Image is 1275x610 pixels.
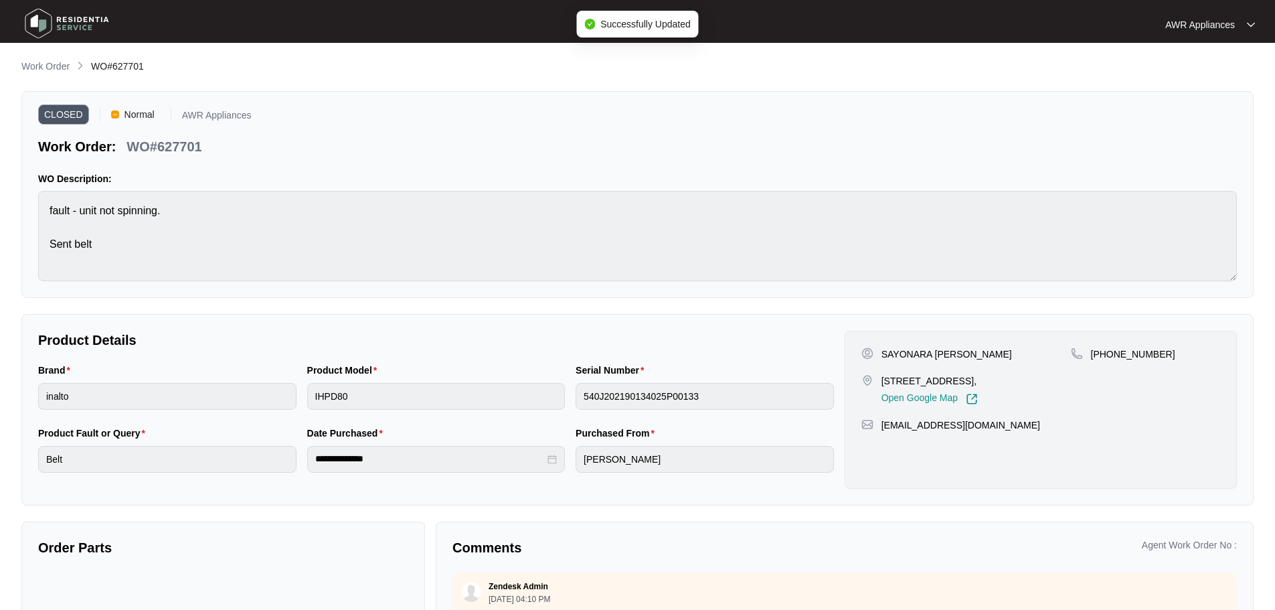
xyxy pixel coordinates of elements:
img: map-pin [861,418,873,431]
p: Work Order [21,60,70,73]
img: residentia service logo [20,3,114,44]
p: [STREET_ADDRESS], [881,374,978,388]
p: Work Order: [38,137,116,156]
p: Agent Work Order No : [1142,538,1237,552]
p: [DATE] 04:10 PM [489,595,550,603]
img: map-pin [1071,348,1083,360]
img: Link-External [966,393,978,405]
input: Product Fault or Query [38,446,296,473]
p: WO Description: [38,172,1237,185]
img: user.svg [461,582,481,602]
p: AWR Appliances [182,110,252,125]
input: Brand [38,383,296,410]
a: Open Google Map [881,393,978,405]
input: Serial Number [576,383,834,410]
img: dropdown arrow [1247,21,1255,28]
label: Serial Number [576,364,649,377]
span: WO#627701 [91,61,144,72]
textarea: fault - unit not spinning. Sent belt [38,191,1237,281]
img: user-pin [861,348,873,360]
label: Product Fault or Query [38,427,151,440]
p: WO#627701 [126,137,201,156]
img: map-pin [861,374,873,386]
span: CLOSED [38,104,89,125]
a: Work Order [19,60,72,74]
p: Order Parts [38,538,408,557]
span: Normal [119,104,160,125]
input: Date Purchased [315,452,545,466]
p: Product Details [38,331,834,350]
label: Date Purchased [307,427,388,440]
p: AWR Appliances [1165,18,1235,31]
p: [PHONE_NUMBER] [1091,348,1175,361]
label: Purchased From [576,427,660,440]
img: Vercel Logo [111,110,119,119]
p: Zendesk Admin [489,581,548,592]
label: Brand [38,364,76,377]
input: Purchased From [576,446,834,473]
span: check-circle [584,19,595,29]
span: Successfully Updated [600,19,691,29]
input: Product Model [307,383,566,410]
p: Comments [452,538,835,557]
img: chevron-right [75,60,86,71]
label: Product Model [307,364,383,377]
p: SAYONARA [PERSON_NAME] [881,348,1012,361]
p: [EMAIL_ADDRESS][DOMAIN_NAME] [881,418,1040,432]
